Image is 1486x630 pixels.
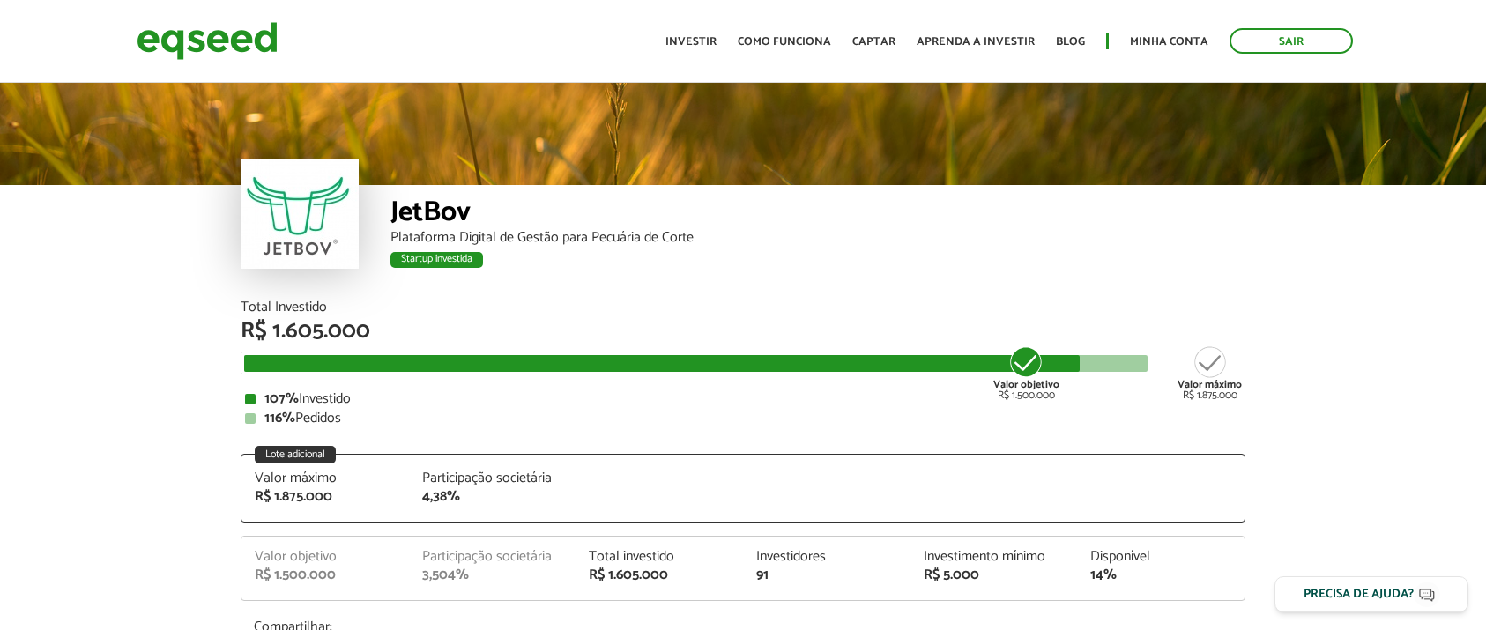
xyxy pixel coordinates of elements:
[390,198,1245,231] div: JetBov
[1130,36,1208,48] a: Minha conta
[390,252,483,268] div: Startup investida
[264,406,295,430] strong: 116%
[245,411,1241,426] div: Pedidos
[589,568,730,582] div: R$ 1.605.000
[241,320,1245,343] div: R$ 1.605.000
[422,550,563,564] div: Participação societária
[924,568,1065,582] div: R$ 5.000
[665,36,717,48] a: Investir
[1178,345,1242,401] div: R$ 1.875.000
[1090,550,1231,564] div: Disponível
[255,550,396,564] div: Valor objetivo
[852,36,895,48] a: Captar
[241,300,1245,315] div: Total Investido
[924,550,1065,564] div: Investimento mínimo
[1090,568,1231,582] div: 14%
[255,471,396,485] div: Valor máximo
[255,446,336,463] div: Lote adicional
[255,568,396,582] div: R$ 1.500.000
[1230,28,1353,54] a: Sair
[245,392,1241,406] div: Investido
[137,18,278,64] img: EqSeed
[993,345,1059,401] div: R$ 1.500.000
[422,568,563,582] div: 3,504%
[738,36,831,48] a: Como funciona
[1178,376,1242,393] strong: Valor máximo
[1056,36,1085,48] a: Blog
[390,231,1245,245] div: Plataforma Digital de Gestão para Pecuária de Corte
[422,471,563,485] div: Participação societária
[589,550,730,564] div: Total investido
[422,490,563,504] div: 4,38%
[264,387,299,411] strong: 107%
[255,490,396,504] div: R$ 1.875.000
[993,376,1059,393] strong: Valor objetivo
[917,36,1035,48] a: Aprenda a investir
[756,568,897,582] div: 91
[756,550,897,564] div: Investidores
